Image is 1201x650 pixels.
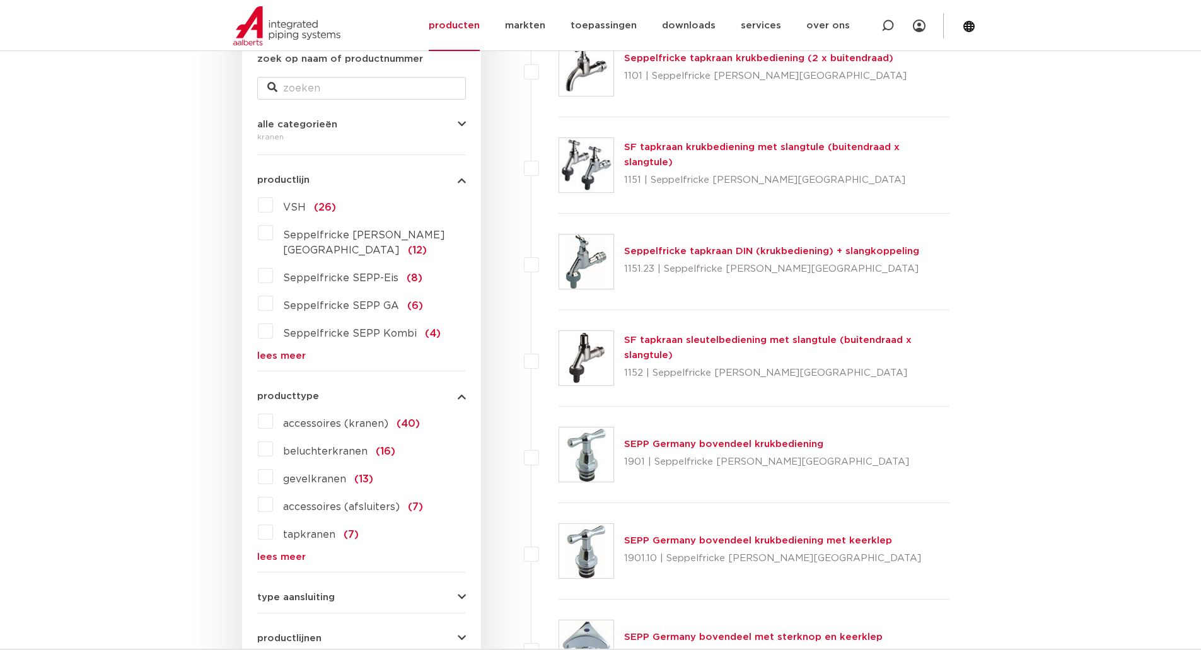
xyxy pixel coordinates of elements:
img: Thumbnail for SEPP Germany bovendeel krukbediening [559,427,613,482]
span: (26) [314,202,336,212]
span: (40) [397,419,420,429]
span: (12) [408,245,427,255]
button: productlijnen [257,634,466,643]
span: alle categorieën [257,120,337,129]
button: type aansluiting [257,593,466,602]
p: 1901 | Seppelfricke [PERSON_NAME][GEOGRAPHIC_DATA] [624,452,909,472]
a: SF tapkraan krukbediening met slangtule (buitendraad x slangtule) [624,142,900,167]
a: SEPP Germany bovendeel krukbediening [624,439,823,449]
a: Seppelfricke tapkraan DIN (krukbediening) + slangkoppeling [624,247,919,256]
span: (8) [407,273,422,283]
a: lees meer [257,351,466,361]
span: type aansluiting [257,593,335,602]
p: 1151.23 | Seppelfricke [PERSON_NAME][GEOGRAPHIC_DATA] [624,259,919,279]
span: tapkranen [283,530,335,540]
label: zoek op naam of productnummer [257,52,423,67]
span: (6) [407,301,423,311]
span: accessoires (afsluiters) [283,502,400,512]
span: (13) [354,474,373,484]
div: kranen [257,129,466,144]
span: Seppelfricke [PERSON_NAME][GEOGRAPHIC_DATA] [283,230,445,255]
button: alle categorieën [257,120,466,129]
a: Seppelfricke tapkraan krukbediening (2 x buitendraad) [624,54,893,63]
p: 1101 | Seppelfricke [PERSON_NAME][GEOGRAPHIC_DATA] [624,66,907,86]
a: lees meer [257,552,466,562]
p: 1152 | Seppelfricke [PERSON_NAME][GEOGRAPHIC_DATA] [624,363,950,383]
span: (4) [425,328,441,339]
span: accessoires (kranen) [283,419,388,429]
img: Thumbnail for SF tapkraan krukbediening met slangtule (buitendraad x slangtule) [559,138,613,192]
span: (7) [408,502,423,512]
button: producttype [257,392,466,401]
a: SEPP Germany bovendeel krukbediening met keerklep [624,536,892,545]
span: VSH [283,202,306,212]
a: SF tapkraan sleutelbediening met slangtule (buitendraad x slangtule) [624,335,912,360]
span: (16) [376,446,395,456]
img: Thumbnail for SF tapkraan sleutelbediening met slangtule (buitendraad x slangtule) [559,331,613,385]
span: Seppelfricke SEPP Kombi [283,328,417,339]
span: Seppelfricke SEPP-Eis [283,273,398,283]
img: Thumbnail for SEPP Germany bovendeel krukbediening met keerklep [559,524,613,578]
p: 1151 | Seppelfricke [PERSON_NAME][GEOGRAPHIC_DATA] [624,170,950,190]
img: Thumbnail for Seppelfricke tapkraan DIN (krukbediening) + slangkoppeling [559,235,613,289]
input: zoeken [257,77,466,100]
span: (7) [344,530,359,540]
span: beluchterkranen [283,446,368,456]
a: SEPP Germany bovendeel met sterknop en keerklep [624,632,883,642]
span: producttype [257,392,319,401]
p: 1901.10 | Seppelfricke [PERSON_NAME][GEOGRAPHIC_DATA] [624,548,921,569]
span: gevelkranen [283,474,346,484]
button: productlijn [257,175,466,185]
span: productlijn [257,175,310,185]
span: productlijnen [257,634,322,643]
img: Thumbnail for Seppelfricke tapkraan krukbediening (2 x buitendraad) [559,42,613,96]
span: Seppelfricke SEPP GA [283,301,399,311]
